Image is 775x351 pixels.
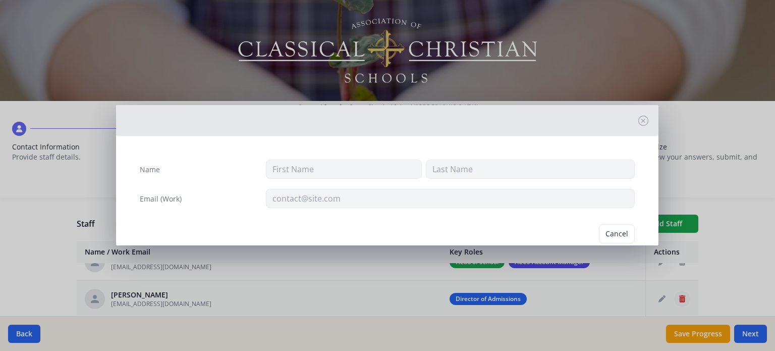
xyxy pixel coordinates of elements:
button: Cancel [599,224,635,243]
label: Name [140,165,160,175]
input: First Name [266,160,422,179]
label: Email (Work) [140,194,182,204]
input: Last Name [426,160,635,179]
input: contact@site.com [266,189,635,208]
